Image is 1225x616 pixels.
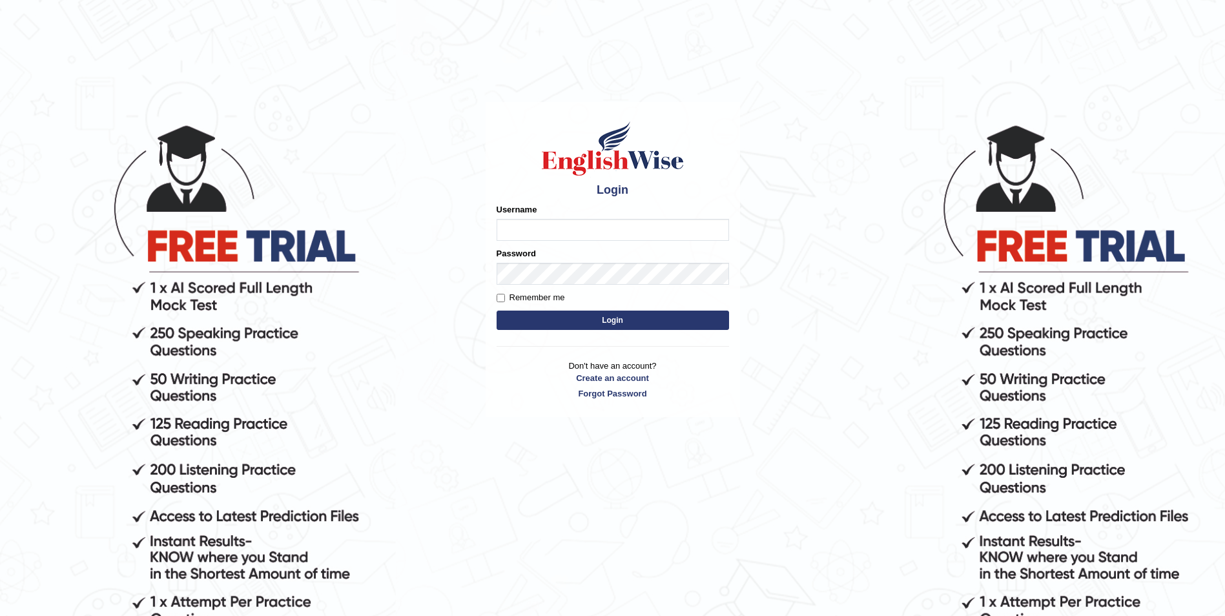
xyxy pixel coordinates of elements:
[497,311,729,330] button: Login
[497,372,729,384] a: Create an account
[497,203,537,216] label: Username
[497,387,729,400] a: Forgot Password
[497,247,536,260] label: Password
[497,360,729,400] p: Don't have an account?
[539,119,686,178] img: Logo of English Wise sign in for intelligent practice with AI
[497,294,505,302] input: Remember me
[497,184,729,197] h4: Login
[497,291,565,304] label: Remember me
